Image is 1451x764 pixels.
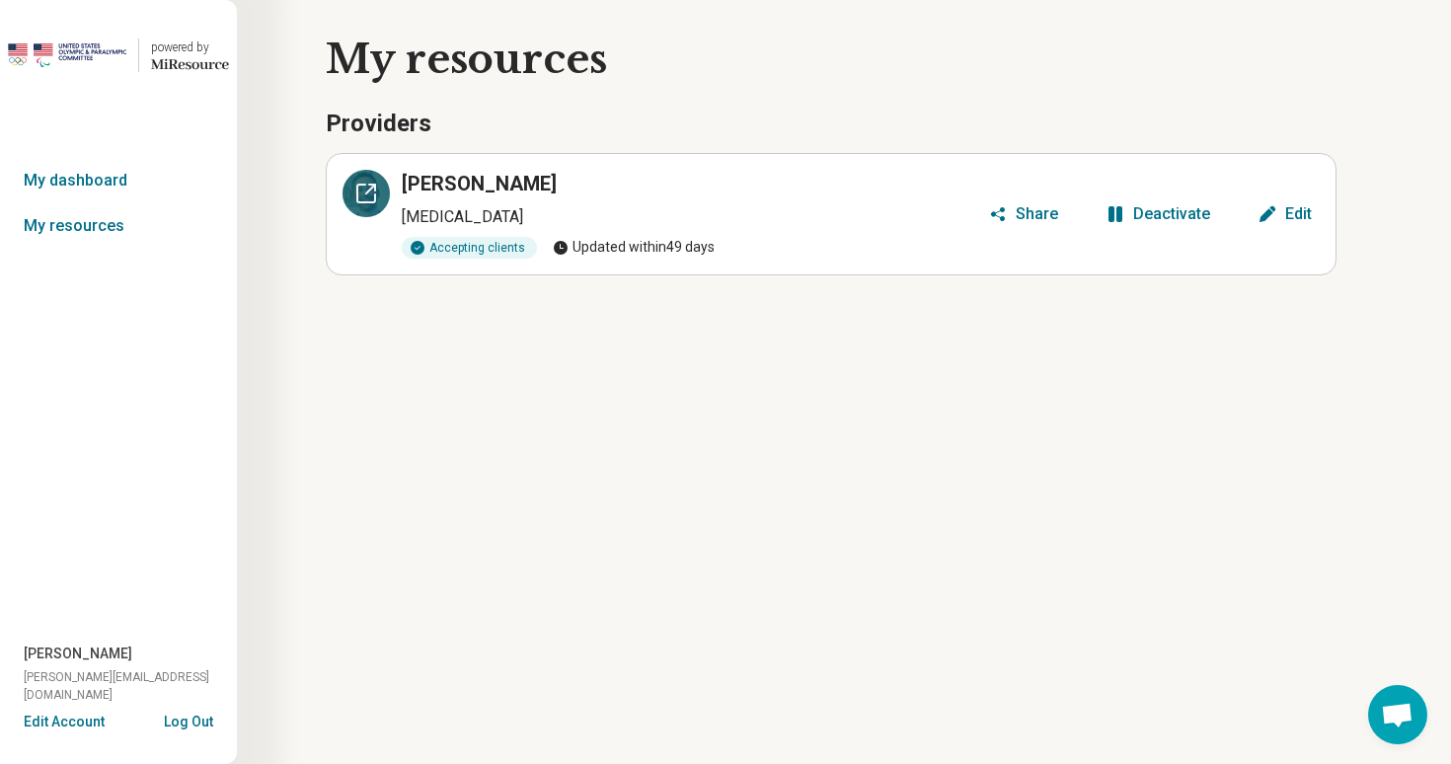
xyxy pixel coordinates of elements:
[24,668,237,704] span: [PERSON_NAME][EMAIL_ADDRESS][DOMAIN_NAME]
[980,198,1066,230] button: Share
[8,32,229,79] a: USOPCpowered by
[8,32,126,79] img: USOPC
[553,237,715,258] span: Updated within 49 days
[24,644,132,664] span: [PERSON_NAME]
[1368,685,1427,744] a: Open chat
[326,32,1406,87] h1: My resources
[151,38,229,56] div: powered by
[402,237,537,259] div: Accepting clients
[1285,206,1312,222] div: Edit
[326,108,1336,141] h3: Providers
[1133,206,1210,222] div: Deactivate
[1098,198,1218,230] button: Deactivate
[402,170,557,197] h3: [PERSON_NAME]
[164,712,213,727] button: Log Out
[402,205,980,229] p: [MEDICAL_DATA]
[1016,206,1058,222] div: Share
[24,712,105,732] button: Edit Account
[1250,198,1320,230] button: Edit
